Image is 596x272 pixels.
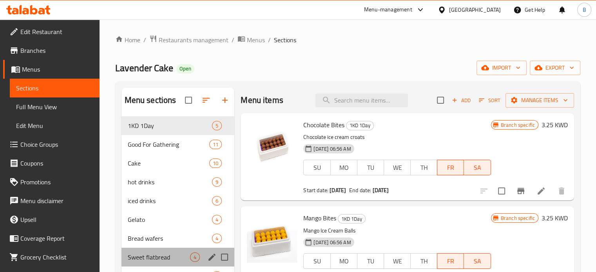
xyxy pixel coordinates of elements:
[384,253,411,269] button: WE
[237,35,265,45] a: Menus
[498,214,538,222] span: Branch specific
[115,35,580,45] nav: breadcrumb
[3,60,100,79] a: Menus
[310,239,354,246] span: [DATE] 06:56 AM
[115,59,173,77] span: Lavender Cake
[20,140,93,149] span: Choice Groups
[3,22,100,41] a: Edit Restaurant
[360,256,381,267] span: TU
[464,160,491,175] button: SA
[338,214,365,223] span: 1KD 1Day
[414,256,434,267] span: TH
[582,5,586,14] span: B
[128,252,190,262] span: Sweet flatbread
[121,229,235,248] div: Bread wafers4
[303,160,330,175] button: SU
[3,173,100,191] a: Promotions
[437,253,464,269] button: FR
[22,65,93,74] span: Menus
[128,140,210,149] span: Good For Gathering
[212,122,221,130] span: 5
[16,102,93,112] span: Full Menu View
[330,253,357,269] button: MO
[232,35,234,45] li: /
[128,234,212,243] span: Bread wafers
[440,162,461,173] span: FR
[498,121,538,129] span: Branch specific
[414,162,434,173] span: TH
[176,64,194,74] div: Open
[364,5,412,14] div: Menu-management
[247,213,297,263] img: Mango Bites
[190,254,199,261] span: 4
[20,234,93,243] span: Coverage Report
[20,27,93,36] span: Edit Restaurant
[20,46,93,55] span: Branches
[349,185,371,195] span: End date:
[212,196,222,205] div: items
[209,159,222,168] div: items
[20,252,93,262] span: Grocery Checklist
[477,94,502,106] button: Sort
[10,116,100,135] a: Edit Menu
[20,215,93,224] span: Upsell
[3,41,100,60] a: Branches
[128,215,212,224] span: Gelato
[410,160,437,175] button: TH
[505,93,574,108] button: Manage items
[315,94,408,107] input: search
[410,253,437,269] button: TH
[20,177,93,187] span: Promotions
[143,35,146,45] li: /
[437,160,464,175] button: FR
[197,91,216,110] span: Sort sections
[467,162,487,173] span: SA
[303,226,491,236] p: Mango Ice Cream Balls
[464,253,491,269] button: SA
[432,92,449,108] span: Select section
[542,119,568,130] h6: 3.25 KWD
[451,96,472,105] span: Add
[121,154,235,173] div: Cake10
[212,197,221,205] span: 6
[307,162,327,173] span: SU
[346,121,373,130] span: 1KD 1Day
[330,160,357,175] button: MO
[16,83,93,93] span: Sections
[449,5,501,14] div: [GEOGRAPHIC_DATA]
[206,251,218,263] button: edit
[121,135,235,154] div: Good For Gathering11
[3,154,100,173] a: Coupons
[128,196,212,205] span: iced drinks
[536,186,546,196] a: Edit menu item
[303,212,336,224] span: Mango Bites
[121,248,235,267] div: Sweet flatbread4edit
[209,140,222,149] div: items
[303,119,344,131] span: Chocolate Bites
[210,141,221,148] span: 11
[512,95,568,105] span: Manage items
[334,162,354,173] span: MO
[241,94,283,106] h2: Menu items
[303,253,330,269] button: SU
[128,177,212,187] span: hot drinks
[212,121,222,130] div: items
[384,160,411,175] button: WE
[476,61,527,75] button: import
[542,213,568,223] h6: 3.25 KWD
[190,252,200,262] div: items
[115,35,140,45] a: Home
[128,121,212,130] div: 1KD 1Day
[310,145,354,153] span: [DATE] 06:56 AM
[180,92,197,108] span: Select all sections
[373,185,389,195] b: [DATE]
[479,96,500,105] span: Sort
[149,35,228,45] a: Restaurants management
[10,79,100,97] a: Sections
[530,61,580,75] button: export
[121,210,235,229] div: Gelato4
[247,35,265,45] span: Menus
[3,135,100,154] a: Choice Groups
